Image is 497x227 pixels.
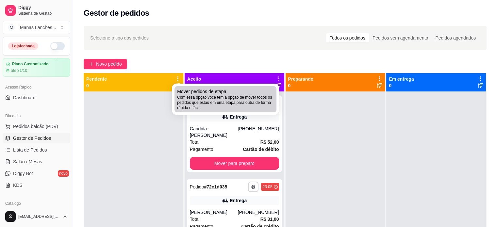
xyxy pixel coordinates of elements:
[190,216,200,223] span: Total
[190,125,238,138] div: Candida [PERSON_NAME]
[389,76,414,82] p: Em entrega
[243,147,279,152] strong: Cartão de débito
[86,76,107,82] p: Pendente
[90,34,149,41] span: Selecione o tipo dos pedidos
[3,21,70,34] button: Select a team
[432,33,479,42] div: Pedidos agendados
[190,209,238,216] div: [PERSON_NAME]
[50,42,65,50] button: Alterar Status
[238,209,279,216] div: [PHONE_NUMBER]
[13,170,33,177] span: Diggy Bot
[96,60,122,68] span: Novo pedido
[260,139,279,145] strong: R$ 52,00
[11,68,27,73] article: até 31/10
[13,94,36,101] span: Dashboard
[3,82,70,92] div: Acesso Rápido
[86,82,107,89] p: 0
[190,184,204,189] span: Pedido
[18,214,60,219] span: [EMAIL_ADDRESS][DOMAIN_NAME]
[3,111,70,121] div: Dia a dia
[20,24,56,31] div: Manas Lanches ...
[18,5,68,11] span: Diggy
[190,157,279,170] button: Mover para preparo
[13,147,47,153] span: Lista de Pedidos
[190,138,200,146] span: Total
[230,197,247,204] div: Entrega
[262,184,272,189] div: 23:05
[3,198,70,209] div: Catálogo
[230,114,247,120] div: Entrega
[13,123,58,130] span: Pedidos balcão (PDV)
[177,88,226,95] span: Mover pedidos de etapa
[288,76,314,82] p: Preparando
[187,76,201,82] p: Aceito
[288,82,314,89] p: 0
[389,82,414,89] p: 0
[204,184,227,189] strong: # 72c1d035
[190,146,213,153] span: Pagamento
[187,82,201,89] p: 2
[369,33,432,42] div: Pedidos sem agendamento
[326,33,369,42] div: Todos os pedidos
[238,125,279,138] div: [PHONE_NUMBER]
[12,62,48,67] article: Plano Customizado
[8,42,38,50] div: Loja fechada
[84,8,149,18] h2: Gestor de pedidos
[177,95,274,110] span: Com essa opção você tem a opção de mover todos os pedidos que estão em uma etapa para outra de fo...
[13,135,51,141] span: Gestor de Pedidos
[260,217,279,222] strong: R$ 31,00
[89,62,93,66] span: plus
[18,11,68,16] span: Sistema de Gestão
[13,182,23,188] span: KDS
[8,24,15,31] span: M
[13,158,42,165] span: Salão / Mesas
